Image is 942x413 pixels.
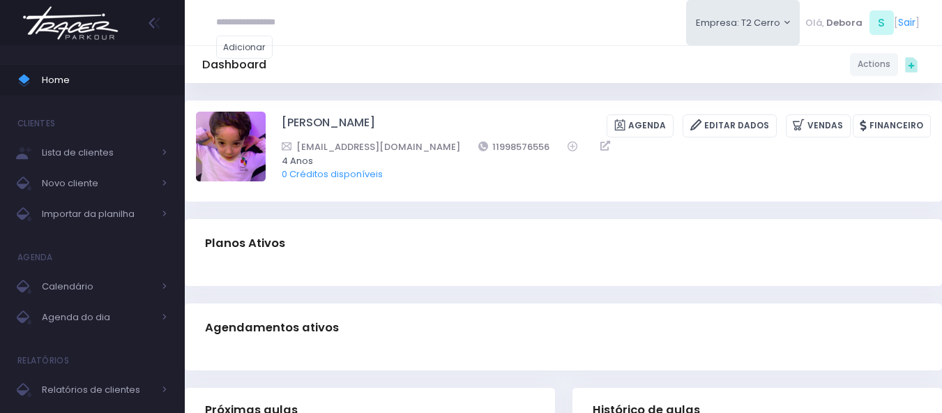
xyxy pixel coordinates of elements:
[42,205,153,223] span: Importar da planilha
[42,71,167,89] span: Home
[282,154,913,168] span: 4 Anos
[216,36,273,59] a: Adicionar
[42,174,153,193] span: Novo cliente
[607,114,674,137] a: Agenda
[17,243,53,271] h4: Agenda
[282,114,375,137] a: [PERSON_NAME]
[202,58,266,72] h5: Dashboard
[205,308,339,347] h3: Agendamentos ativos
[826,16,863,30] span: Debora
[17,110,55,137] h4: Clientes
[196,112,266,186] label: Alterar foto de perfil
[282,167,383,181] a: 0 Créditos disponíveis
[853,114,931,137] a: Financeiro
[898,51,925,77] div: Quick actions
[42,381,153,399] span: Relatórios de clientes
[898,15,916,30] a: Sair
[42,278,153,296] span: Calendário
[478,140,550,154] a: 11998576556
[800,7,925,38] div: [ ]
[205,223,285,263] h3: Planos Ativos
[282,140,460,154] a: [EMAIL_ADDRESS][DOMAIN_NAME]
[42,308,153,326] span: Agenda do dia
[850,53,898,76] a: Actions
[683,114,777,137] a: Editar Dados
[42,144,153,162] span: Lista de clientes
[869,10,894,35] span: S
[786,114,851,137] a: Vendas
[805,16,824,30] span: Olá,
[17,347,69,375] h4: Relatórios
[196,112,266,181] img: Gustavo Salvitti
